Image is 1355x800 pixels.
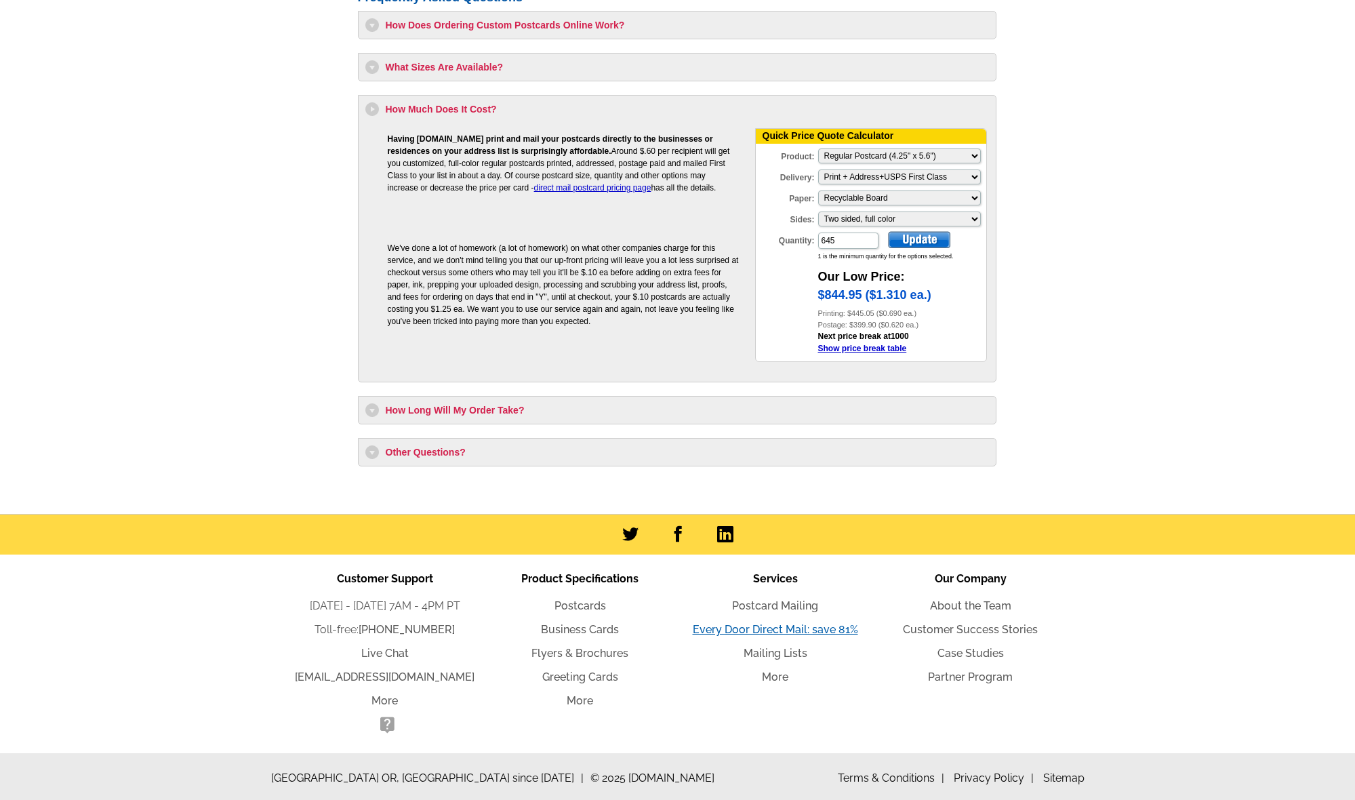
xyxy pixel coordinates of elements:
a: Postcard Mailing [732,599,818,612]
h3: What Sizes Are Available? [365,60,989,74]
span: © 2025 [DOMAIN_NAME] [590,770,714,786]
a: Mailing Lists [744,647,807,660]
a: Every Door Direct Mail: save 81% [693,623,858,636]
a: Sitemap [1043,772,1085,784]
span: Customer Support [337,572,433,585]
h3: Other Questions? [365,445,989,459]
label: Quantity: [756,231,817,247]
a: More [371,694,398,707]
div: 1 is the minimum quantity for the options selected. [818,252,986,262]
a: Business Cards [541,623,619,636]
span: [GEOGRAPHIC_DATA] OR, [GEOGRAPHIC_DATA] since [DATE] [271,770,584,786]
iframe: LiveChat chat widget [1084,485,1355,800]
a: About the Team [930,599,1011,612]
a: Case Studies [937,647,1004,660]
h3: How Does Ordering Custom Postcards Online Work? [365,18,989,32]
div: Quick Price Quote Calculator [756,129,986,144]
span: Product Specifications [521,572,639,585]
li: Toll-free: [287,622,483,638]
li: [DATE] - [DATE] 7AM - 4PM PT [287,598,483,614]
a: Live Chat [361,647,409,660]
label: Paper: [756,189,817,205]
a: [PHONE_NUMBER] [359,623,455,636]
label: Delivery: [756,168,817,184]
a: Privacy Policy [954,772,1034,784]
h3: How Long Will My Order Take? [365,403,989,417]
div: Next price break at [818,330,986,355]
div: Printing: $445.05 ($0.690 ea.) [818,308,986,319]
a: 1000 [891,332,909,341]
a: Show price break table [818,344,907,353]
div: $844.95 ($1.310 ea.) [818,286,986,308]
label: Sides: [756,210,817,226]
a: Terms & Conditions [838,772,944,784]
div: Postage: $399.90 ($0.620 ea.) [818,319,986,331]
p: Around $.60 per recipient will get you customized, full-color regular postcards printed, addresse... [388,133,739,194]
h3: How Much Does It Cost? [365,102,989,116]
label: Product: [756,147,817,163]
a: More [762,671,788,683]
a: Customer Success Stories [903,623,1038,636]
span: Our Company [935,572,1007,585]
a: direct mail postcard pricing page [534,183,651,193]
a: More [567,694,593,707]
a: [EMAIL_ADDRESS][DOMAIN_NAME] [295,671,474,683]
a: Greeting Cards [542,671,618,683]
div: Our Low Price: [818,261,986,286]
b: Having [DOMAIN_NAME] print and mail your postcards directly to the businesses or residences on yo... [388,134,713,156]
a: Flyers & Brochures [531,647,628,660]
p: We've done a lot of homework (a lot of homework) on what other companies charge for this service,... [388,242,739,327]
a: Postcards [554,599,606,612]
a: Partner Program [928,671,1013,683]
span: Services [753,572,798,585]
